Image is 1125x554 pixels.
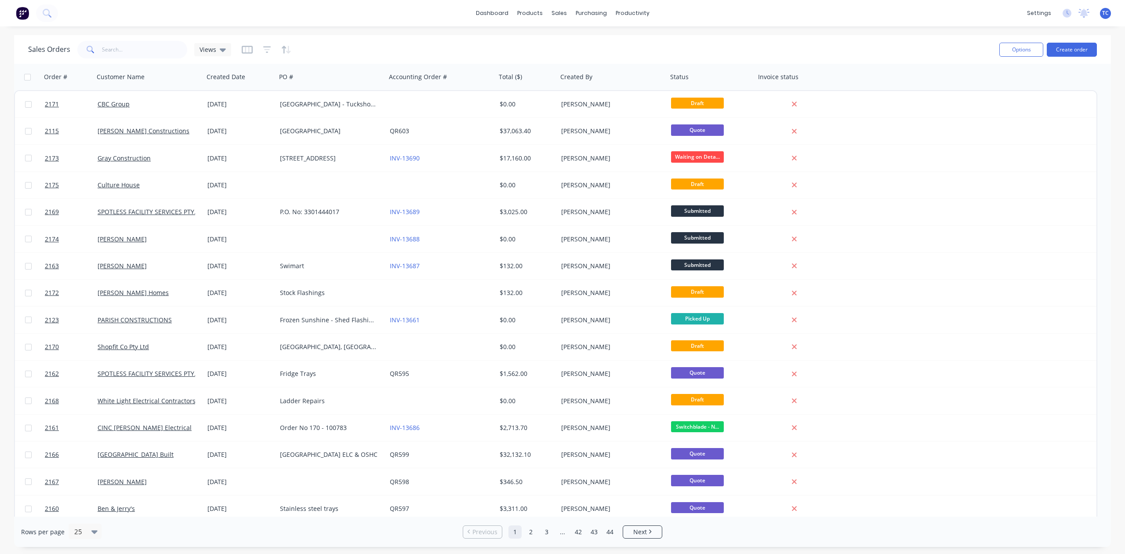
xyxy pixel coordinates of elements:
[45,307,98,333] a: 2123
[45,280,98,306] a: 2172
[561,477,659,486] div: [PERSON_NAME]
[45,199,98,225] a: 2169
[670,73,689,81] div: Status
[280,262,377,270] div: Swimart
[207,423,273,432] div: [DATE]
[280,208,377,216] div: P.O. No: 3301444017
[540,525,553,539] a: Page 3
[45,361,98,387] a: 2162
[500,127,552,135] div: $37,063.40
[45,288,59,297] span: 2172
[280,504,377,513] div: Stainless steel trays
[390,262,420,270] a: INV-13687
[98,288,169,297] a: [PERSON_NAME] Homes
[500,181,552,190] div: $0.00
[671,286,724,297] span: Draft
[207,208,273,216] div: [DATE]
[561,100,659,109] div: [PERSON_NAME]
[571,7,611,20] div: purchasing
[500,100,552,109] div: $0.00
[603,525,617,539] a: Page 44
[508,525,522,539] a: Page 1 is your current page
[671,502,724,513] span: Quote
[98,208,209,216] a: SPOTLESS FACILITY SERVICES PTY. LTD
[390,423,420,432] a: INV-13686
[500,154,552,163] div: $17,160.00
[45,441,98,468] a: 2166
[21,528,65,536] span: Rows per page
[28,45,70,54] h1: Sales Orders
[390,504,409,513] a: QR597
[500,504,552,513] div: $3,311.00
[45,415,98,441] a: 2161
[45,91,98,117] a: 2171
[98,262,147,270] a: [PERSON_NAME]
[671,151,724,162] span: Waiting on Deta...
[390,208,420,216] a: INV-13689
[671,475,724,486] span: Quote
[45,208,59,216] span: 2169
[97,73,145,81] div: Customer Name
[1047,43,1097,57] button: Create order
[561,397,659,405] div: [PERSON_NAME]
[200,45,216,54] span: Views
[561,450,659,459] div: [PERSON_NAME]
[98,477,147,486] a: [PERSON_NAME]
[556,525,569,539] a: Jump forward
[45,388,98,414] a: 2168
[623,528,662,536] a: Next page
[671,313,724,324] span: Picked Up
[207,181,273,190] div: [DATE]
[463,528,502,536] a: Previous page
[459,525,666,539] ul: Pagination
[45,262,59,270] span: 2163
[671,179,724,190] span: Draft
[671,394,724,405] span: Draft
[16,7,29,20] img: Factory
[207,262,273,270] div: [DATE]
[207,154,273,163] div: [DATE]
[561,423,659,432] div: [PERSON_NAME]
[671,232,724,243] span: Submitted
[98,154,151,162] a: Gray Construction
[98,369,209,378] a: SPOTLESS FACILITY SERVICES PTY. LTD
[588,525,601,539] a: Page 43
[280,316,377,324] div: Frozen Sunshine - Shed Flashings
[500,477,552,486] div: $346.50
[561,181,659,190] div: [PERSON_NAME]
[45,496,98,522] a: 2160
[45,145,98,171] a: 2173
[572,525,585,539] a: Page 42
[98,343,149,351] a: Shopfit Co Pty Ltd
[472,7,513,20] a: dashboard
[390,316,420,324] a: INV-13661
[45,253,98,279] a: 2163
[280,369,377,378] div: Fridge Trays
[671,259,724,270] span: Submitted
[671,98,724,109] span: Draft
[389,73,447,81] div: Accounting Order #
[44,73,67,81] div: Order #
[1023,7,1056,20] div: settings
[561,127,659,135] div: [PERSON_NAME]
[671,421,724,432] span: Switchblade - N...
[207,343,273,351] div: [DATE]
[207,477,273,486] div: [DATE]
[561,288,659,297] div: [PERSON_NAME]
[390,154,420,162] a: INV-13690
[207,504,273,513] div: [DATE]
[280,154,377,163] div: [STREET_ADDRESS]
[472,528,497,536] span: Previous
[561,343,659,351] div: [PERSON_NAME]
[207,316,273,324] div: [DATE]
[500,316,552,324] div: $0.00
[547,7,571,20] div: sales
[207,397,273,405] div: [DATE]
[45,172,98,198] a: 2175
[671,448,724,459] span: Quote
[671,124,724,135] span: Quote
[98,100,130,108] a: CBC Group
[500,397,552,405] div: $0.00
[45,118,98,144] a: 2115
[45,397,59,405] span: 2168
